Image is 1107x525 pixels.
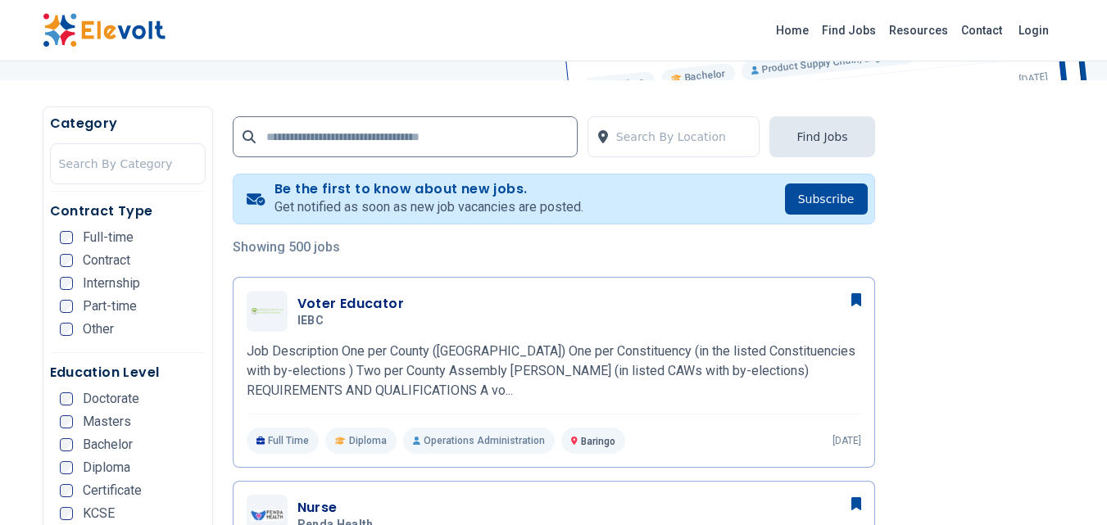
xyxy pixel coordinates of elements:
[60,507,73,520] input: KCSE
[60,484,73,497] input: Certificate
[60,392,73,405] input: Doctorate
[83,300,137,313] span: Part-time
[815,17,882,43] a: Find Jobs
[785,183,868,215] button: Subscribe
[233,238,875,257] p: Showing 500 jobs
[50,114,206,134] h5: Category
[43,13,166,48] img: Elevolt
[769,116,874,157] button: Find Jobs
[247,428,320,454] p: Full Time
[83,254,130,267] span: Contract
[83,438,133,451] span: Bachelor
[274,181,583,197] h4: Be the first to know about new jobs.
[83,461,130,474] span: Diploma
[60,277,73,290] input: Internship
[251,308,284,315] img: IEBC
[833,434,861,447] p: [DATE]
[60,254,73,267] input: Contract
[60,415,73,428] input: Masters
[83,415,131,428] span: Masters
[83,507,115,520] span: KCSE
[1009,14,1059,47] a: Login
[83,484,142,497] span: Certificate
[60,231,73,244] input: Full-time
[274,197,583,217] p: Get notified as soon as new job vacancies are posted.
[50,201,206,221] h5: Contract Type
[83,392,139,405] span: Doctorate
[60,461,73,474] input: Diploma
[247,342,861,401] p: Job Description One per County ([GEOGRAPHIC_DATA]) One per Constituency (in the listed Constituen...
[83,323,114,336] span: Other
[581,436,615,447] span: Baringo
[50,363,206,382] h5: Education Level
[83,277,140,290] span: Internship
[955,17,1009,43] a: Contact
[769,17,815,43] a: Home
[882,17,955,43] a: Resources
[349,434,387,447] span: Diploma
[60,300,73,313] input: Part-time
[297,498,380,518] h3: Nurse
[251,509,284,521] img: Penda Health
[60,323,73,336] input: Other
[297,294,405,314] h3: Voter Educator
[83,231,134,244] span: Full-time
[247,291,861,454] a: IEBCVoter EducatorIEBCJob Description One per County ([GEOGRAPHIC_DATA]) One per Constituency (in...
[297,314,324,328] span: IEBC
[403,428,555,454] p: Operations Administration
[60,438,73,451] input: Bachelor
